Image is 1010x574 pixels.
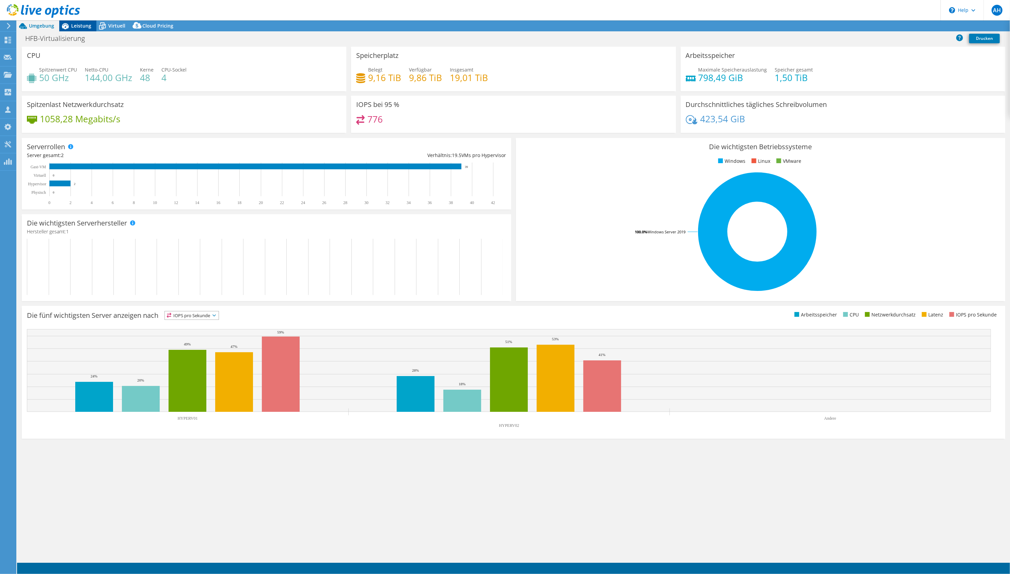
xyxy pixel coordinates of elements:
[108,22,125,29] span: Virtuell
[40,115,120,123] h4: 1058,28 Megabits/s
[85,66,108,73] span: Netto-CPU
[824,416,836,421] text: Andere
[552,337,559,341] text: 53%
[174,200,178,205] text: 12
[450,74,488,81] h4: 19,01 TiB
[647,229,685,234] tspan: Windows Server 2019
[33,173,46,178] text: Virtuell
[31,190,46,195] text: Physisch
[700,115,745,123] h4: 423,54 GiB
[356,52,398,59] h3: Speicherplatz
[61,152,64,158] span: 2
[635,229,647,234] tspan: 100.0%
[161,66,187,73] span: CPU-Sockel
[140,74,154,81] h4: 48
[66,228,69,235] span: 1
[29,22,54,29] span: Umgebung
[322,200,326,205] text: 26
[266,152,506,159] div: Verhältnis: VMs pro Hypervisor
[216,200,220,205] text: 16
[112,200,114,205] text: 6
[69,200,72,205] text: 2
[686,52,735,59] h3: Arbeitsspeicher
[465,165,468,169] text: 39
[133,200,135,205] text: 8
[91,374,97,378] text: 24%
[793,311,837,319] li: Arbeitsspeicher
[521,143,1000,151] h3: Die wichtigsten Betriebssysteme
[161,74,187,81] h4: 4
[364,200,368,205] text: 30
[775,157,801,165] li: VMware
[368,66,382,73] span: Belegt
[969,34,1000,43] a: Drucken
[920,311,943,319] li: Latenz
[992,5,1003,16] span: AH
[22,35,95,42] h1: HFB-Virtualisierung
[470,200,474,205] text: 40
[449,200,453,205] text: 38
[385,200,390,205] text: 32
[491,200,495,205] text: 42
[85,74,132,81] h4: 144,00 GHz
[775,74,813,81] h4: 1,50 TiB
[428,200,432,205] text: 36
[343,200,347,205] text: 28
[280,200,284,205] text: 22
[412,368,419,372] text: 28%
[775,66,813,73] span: Speicher gesamt
[195,200,199,205] text: 14
[949,7,955,13] svg: \n
[71,22,91,29] span: Leistung
[53,174,54,177] text: 0
[27,143,65,151] h3: Serverrollen
[231,344,237,348] text: 47%
[948,311,997,319] li: IOPS pro Sekunde
[53,191,54,194] text: 0
[409,74,442,81] h4: 9,86 TiB
[28,182,46,186] text: Hypervisor
[31,165,46,169] text: Gast-VM
[409,66,432,73] span: Verfügbar
[356,101,399,108] h3: IOPS bei 95 %
[27,101,124,108] h3: Spitzenlast Netzwerkdurchsatz
[39,66,77,73] span: Spitzenwert CPU
[91,200,93,205] text: 4
[184,342,191,346] text: 49%
[74,182,76,186] text: 2
[841,311,859,319] li: CPU
[153,200,157,205] text: 10
[459,382,465,386] text: 18%
[698,74,767,81] h4: 798,49 GiB
[259,200,263,205] text: 20
[27,152,266,159] div: Server gesamt:
[505,340,512,344] text: 51%
[177,416,198,421] text: HYPERV01
[165,311,219,320] span: IOPS pro Sekunde
[27,228,506,235] h4: Hersteller gesamt:
[686,101,827,108] h3: Durchschnittliches tägliches Schreibvolumen
[27,219,127,227] h3: Die wichtigsten Serverhersteller
[237,200,241,205] text: 18
[452,152,461,158] span: 19.5
[750,157,770,165] li: Linux
[368,74,401,81] h4: 9,16 TiB
[450,66,473,73] span: Insgesamt
[142,22,173,29] span: Cloud Pricing
[716,157,745,165] li: Windows
[39,74,77,81] h4: 50 GHz
[137,378,144,382] text: 20%
[698,66,767,73] span: Maximale Speicherauslastung
[140,66,154,73] span: Kerne
[277,330,284,334] text: 59%
[407,200,411,205] text: 34
[499,423,519,428] text: HYPERV02
[367,115,383,123] h4: 776
[863,311,916,319] li: Netzwerkdurchsatz
[48,200,50,205] text: 0
[599,353,605,357] text: 41%
[301,200,305,205] text: 24
[27,52,41,59] h3: CPU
